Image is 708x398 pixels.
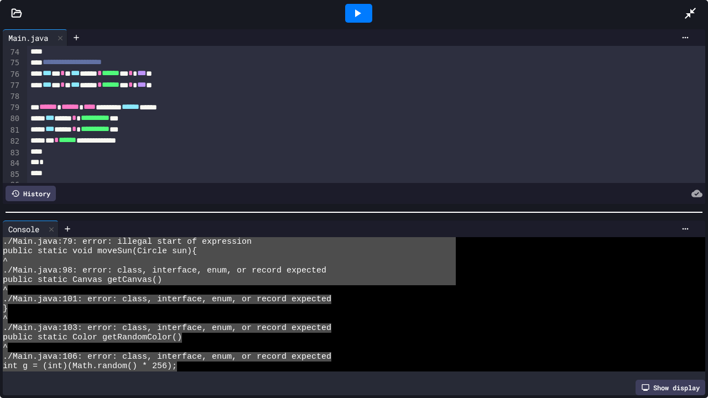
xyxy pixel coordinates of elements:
[3,323,331,333] span: ./Main.java:103: error: class, interface, enum, or record expected
[3,275,162,285] span: public static Canvas getCanvas()
[3,352,331,362] span: ./Main.java:106: error: class, interface, enum, or record expected
[3,295,331,304] span: ./Main.java:101: error: class, interface, enum, or record expected
[4,4,76,70] div: Chat with us now!Close
[3,333,182,342] span: public static Color getRandomColor()
[3,247,197,256] span: public static void moveSun(Circle sun){
[3,362,177,371] span: int g = (int)(Math.random() * 256);
[3,237,252,247] span: ./Main.java:79: error: illegal start of expression
[3,266,326,275] span: ./Main.java:98: error: class, interface, enum, or record expected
